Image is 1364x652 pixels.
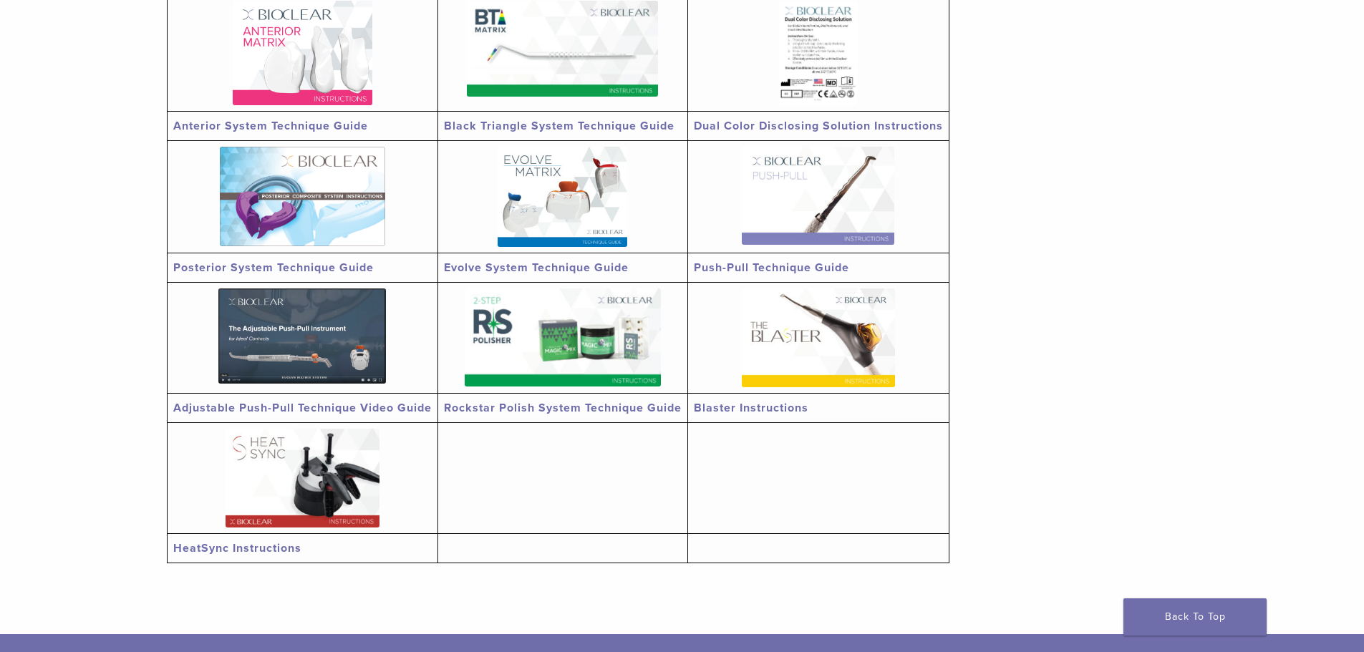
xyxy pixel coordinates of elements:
a: Blaster Instructions [694,401,808,415]
a: Adjustable Push-Pull Technique Video Guide [173,401,432,415]
a: Push-Pull Technique Guide [694,261,849,275]
a: Anterior System Technique Guide [173,119,368,133]
a: Evolve System Technique Guide [444,261,629,275]
a: Rockstar Polish System Technique Guide [444,401,682,415]
a: HeatSync Instructions [173,541,301,555]
a: Posterior System Technique Guide [173,261,374,275]
a: Black Triangle System Technique Guide [444,119,674,133]
a: Back To Top [1123,598,1267,636]
a: Dual Color Disclosing Solution Instructions [694,119,943,133]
